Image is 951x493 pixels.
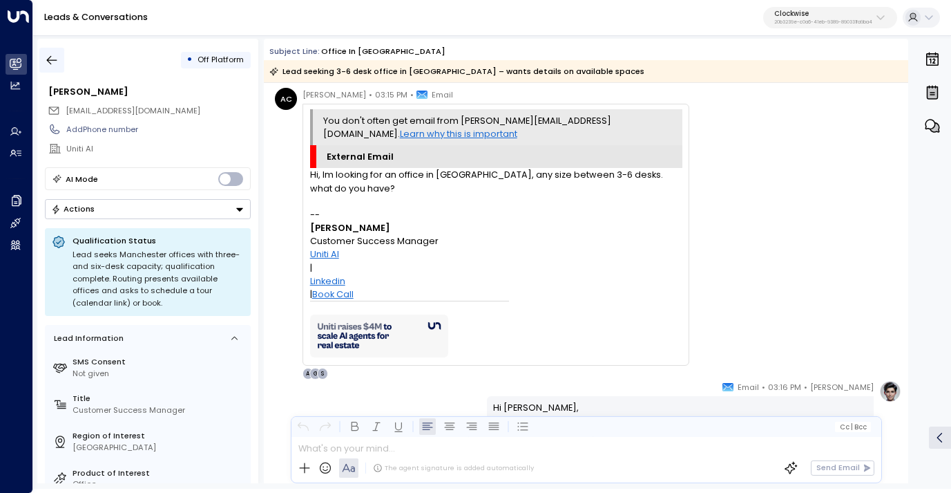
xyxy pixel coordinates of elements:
[310,248,339,261] a: Uniti AI
[275,88,297,110] div: AC
[327,151,394,162] b: External Email
[310,275,345,288] a: Linkedin
[309,368,320,379] div: G
[804,380,807,394] span: •
[198,54,244,65] span: Off Platform
[312,288,354,301] a: Book Call
[66,124,250,136] div: AddPhone number
[839,423,866,431] span: Cc Bcc
[73,467,246,479] label: Product of Interest
[323,114,672,140] div: You don't often get email from [PERSON_NAME][EMAIL_ADDRESS][DOMAIN_NAME].
[73,442,246,454] div: [GEOGRAPHIC_DATA]
[66,105,200,116] span: [EMAIL_ADDRESS][DOMAIN_NAME]
[321,46,445,57] div: office in [GEOGRAPHIC_DATA]
[73,368,246,380] div: Not given
[763,7,897,29] button: Clockwise20b3239e-c0a6-41eb-9389-890331fa9ba4
[44,11,148,23] a: Leads & Conversations
[73,478,246,490] div: Office
[186,50,193,70] div: •
[66,105,200,117] span: anika@getuniti.com
[51,204,95,214] div: Actions
[369,88,372,102] span: •
[269,64,644,78] div: Lead seeking 3-6 desk office in [GEOGRAPHIC_DATA] – wants details on available spaces
[269,46,320,57] span: Subject Line:
[310,222,390,234] b: [PERSON_NAME]
[73,404,246,416] div: Customer Success Manager
[50,333,124,344] div: Lead Information
[73,235,244,246] p: Qualification Status
[738,380,759,394] span: Email
[66,143,250,155] div: Uniti AI
[879,380,901,402] img: profile-logo.png
[774,19,872,25] p: 20b3239e-c0a6-41eb-9389-890331fa9ba4
[375,88,407,102] span: 03:15 PM
[310,145,682,195] div: Hi, Im looking for an office in [GEOGRAPHIC_DATA], any size between 3-6 desks. what do you have?
[45,199,251,219] div: Button group with a nested menu
[432,88,453,102] span: Email
[768,380,801,394] span: 03:16 PM
[66,172,98,186] div: AI Mode
[73,393,246,404] label: Title
[373,463,534,473] div: The agent signature is added automatically
[410,88,414,102] span: •
[48,85,250,98] div: [PERSON_NAME]
[73,249,244,310] div: Lead seeks Manchester offices with three- and six-desk capacity; qualification complete. Routing ...
[400,128,517,140] a: Learn why this is important
[310,315,448,357] img: https://getuniti.com
[45,199,251,219] button: Actions
[317,368,328,379] div: S
[294,418,311,435] button: Undo
[73,430,246,442] label: Region of Interest
[774,10,872,18] p: Clockwise
[850,423,852,431] span: |
[310,208,320,221] span: --
[310,234,439,248] span: Customer Success Manager
[302,88,366,102] span: [PERSON_NAME]
[762,380,765,394] span: •
[810,380,874,394] span: [PERSON_NAME]
[316,418,333,435] button: Redo
[835,422,871,432] button: Cc|Bcc
[302,368,314,379] div: A
[310,288,312,301] span: |
[310,248,345,286] font: |
[73,356,246,368] label: SMS Consent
